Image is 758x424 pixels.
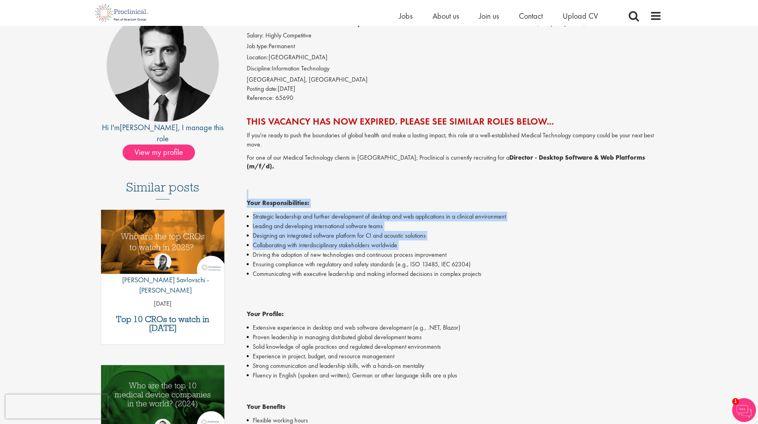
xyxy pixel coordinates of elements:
[275,94,293,102] span: 65690
[247,84,278,93] span: Posting date:
[123,145,195,160] span: View my profile
[154,253,171,271] img: Theodora Savlovschi - Wicks
[265,31,312,39] span: Highly Competitive
[479,11,499,21] a: Join us
[247,352,662,361] li: Experience in project, budget, and resource management
[107,10,219,122] img: imeage of recruiter Thomas Wenig
[247,153,662,208] p: For one of our Medical Technology clients in [GEOGRAPHIC_DATA]; Proclinical is currently recruiti...
[247,64,272,73] label: Discipline:
[247,212,662,221] li: Strategic leadership and further development of desktop and web applications in a clinical enviro...
[101,210,225,274] img: Top 10 CROs 2025 | Proclinical
[247,42,269,51] label: Job type:
[247,231,662,240] li: Designing an integrated software platform for CI and acoustic solutions
[101,299,225,309] p: [DATE]
[101,253,225,299] a: Theodora Savlovschi - Wicks [PERSON_NAME] Savlovschi - [PERSON_NAME]
[105,315,221,332] a: Top 10 CROs to watch in [DATE]
[732,398,756,422] img: Chatbot
[247,310,284,318] strong: Your Profile:
[519,11,543,21] a: Contact
[247,31,264,40] label: Salary:
[101,210,225,280] a: Link to a post
[6,395,107,418] iframe: reCAPTCHA
[247,75,662,84] div: [GEOGRAPHIC_DATA], [GEOGRAPHIC_DATA]
[247,153,645,171] strong: Director - Desktop Software & Web Platforms (m/f/d).
[247,342,662,352] li: Solid knowledge of agile practices and regulated development environments
[247,403,285,411] strong: Your Benefits
[247,371,662,380] li: Fluency in English (spoken and written); German or other language skills are a plus
[732,398,739,405] span: 1
[247,260,662,269] li: Ensuring compliance with regulatory and safety standards (e.g., ISO 13485, IEC 62304)
[126,180,199,199] h3: Similar posts
[120,122,178,133] a: [PERSON_NAME]
[247,240,662,250] li: Collaborating with interdisciplinary stakeholders worldwide
[563,11,598,21] a: Upload CV
[247,64,662,75] li: Information Technology
[247,53,269,62] label: Location:
[247,116,662,127] h2: This vacancy has now expired. Please see similar roles below...
[399,11,413,21] a: Jobs
[247,323,662,332] li: Extensive experience in desktop and web software development (e.g., .NET, Blazor)
[247,250,662,260] li: Driving the adoption of new technologies and continuous process improvement
[247,361,662,371] li: Strong communication and leadership skills, with a hands-on mentality
[247,53,662,64] li: [GEOGRAPHIC_DATA]
[101,275,225,295] p: [PERSON_NAME] Savlovschi - [PERSON_NAME]
[247,42,662,53] li: Permanent
[247,221,662,231] li: Leading and developing international software teams
[247,269,662,279] li: Communicating with executive leadership and making informed decisions in complex projects
[97,122,229,145] div: Hi I'm , I manage this role
[247,332,662,342] li: Proven leadership in managing distributed global development teams
[123,146,203,156] a: View my profile
[247,84,662,94] div: [DATE]
[247,131,662,149] p: If you're ready to push the boundaries of global health and make a lasting impact, this role at a...
[247,199,309,207] strong: Your Responsibilities:
[247,94,274,103] label: Reference:
[433,11,459,21] a: About us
